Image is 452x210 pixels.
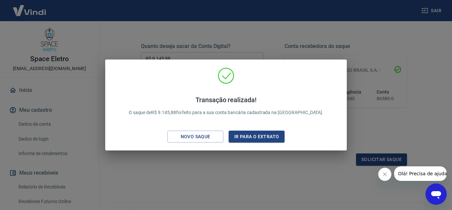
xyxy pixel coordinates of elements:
div: Novo saque [173,133,218,141]
span: Olá! Precisa de ajuda? [4,5,56,10]
button: Ir para o extrato [229,131,285,143]
iframe: Mensagem da empresa [394,166,447,181]
h4: Transação realizada! [129,96,324,104]
iframe: Botão para abrir a janela de mensagens [426,184,447,205]
iframe: Fechar mensagem [378,168,391,181]
button: Novo saque [167,131,223,143]
p: O saque de R$ 9.145,88 foi feito para a sua conta bancária cadastrada na [GEOGRAPHIC_DATA]. [129,96,324,116]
